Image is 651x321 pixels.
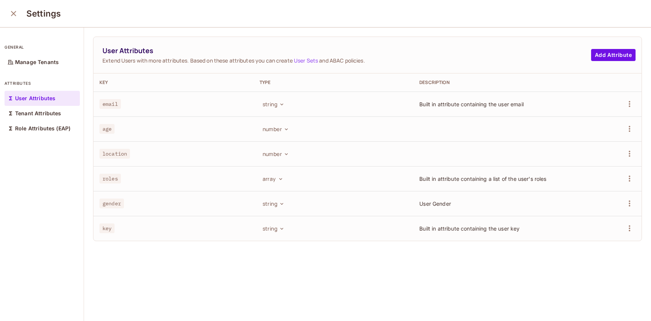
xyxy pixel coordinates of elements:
[6,6,21,21] button: close
[26,8,61,19] h3: Settings
[591,49,636,61] button: Add Attribute
[260,79,408,86] div: Type
[260,222,286,234] button: string
[419,225,520,232] span: Built in attribute containing the user key
[419,79,567,86] div: Description
[15,125,70,131] p: Role Attributes (EAP)
[15,95,55,101] p: User Attributes
[99,223,115,233] span: key
[260,173,285,185] button: array
[102,57,591,64] span: Extend Users with more attributes. Based on these attributes you can create and ABAC policies.
[5,80,80,86] p: attributes
[15,110,61,116] p: Tenant Attributes
[419,200,451,207] span: User Gender
[99,149,130,159] span: location
[15,59,59,65] p: Manage Tenants
[99,99,121,109] span: email
[99,79,248,86] div: Key
[102,46,591,55] span: User Attributes
[260,197,286,209] button: string
[5,44,80,50] p: general
[294,57,318,64] a: User Sets
[99,124,115,134] span: age
[260,98,286,110] button: string
[99,174,121,183] span: roles
[419,176,546,182] span: Built in attribute containing a list of the user's roles
[419,101,524,107] span: Built in attribute containing the user email
[260,123,291,135] button: number
[260,148,291,160] button: number
[99,199,124,208] span: gender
